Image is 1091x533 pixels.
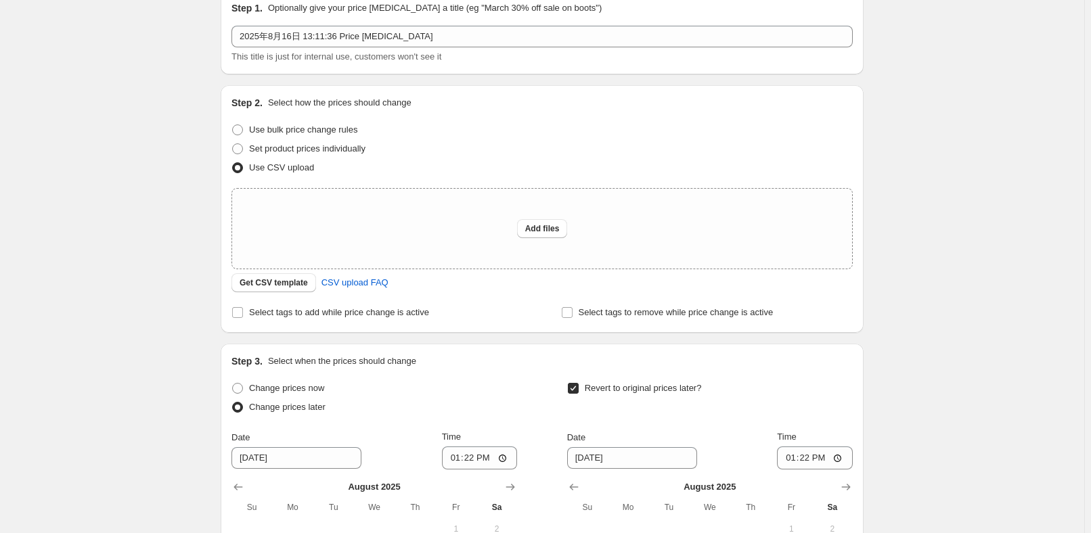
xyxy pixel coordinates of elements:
span: Sa [482,502,512,513]
th: Sunday [567,496,608,518]
p: Optionally give your price [MEDICAL_DATA] a title (eg "March 30% off sale on boots") [268,1,602,15]
span: Th [736,502,765,513]
th: Monday [608,496,648,518]
span: Fr [441,502,471,513]
th: Wednesday [690,496,730,518]
input: 12:00 [442,446,518,469]
span: Th [400,502,430,513]
span: Time [442,432,461,442]
button: Show previous month, July 2025 [229,478,248,496]
span: Time [777,432,796,442]
th: Friday [436,496,476,518]
h2: Step 3. [231,354,263,368]
input: 30% off holiday sale [231,26,853,47]
th: Sunday [231,496,272,518]
span: Mo [613,502,643,513]
th: Saturday [812,496,853,518]
span: Select tags to remove while price change is active [579,307,774,317]
th: Friday [771,496,811,518]
span: Use bulk price change rules [249,124,357,135]
span: Use CSV upload [249,162,314,172]
th: Monday [272,496,313,518]
span: This title is just for internal use, customers won't see it [231,51,441,62]
span: Change prices later [249,402,326,412]
a: CSV upload FAQ [313,272,397,294]
th: Thursday [730,496,771,518]
button: Show next month, September 2025 [837,478,855,496]
span: Fr [776,502,806,513]
span: We [695,502,725,513]
span: Revert to original prices later? [585,383,702,393]
p: Select how the prices should change [268,96,411,110]
span: Set product prices individually [249,143,365,154]
span: Mo [277,502,307,513]
button: Show previous month, July 2025 [564,478,583,496]
button: Add files [517,219,568,238]
input: 8/16/2025 [567,447,697,469]
th: Tuesday [648,496,689,518]
span: Date [567,432,585,442]
button: Show next month, September 2025 [501,478,520,496]
span: Tu [654,502,684,513]
span: Su [573,502,602,513]
span: Select tags to add while price change is active [249,307,429,317]
span: Change prices now [249,383,324,393]
th: Tuesday [313,496,354,518]
h2: Step 2. [231,96,263,110]
input: 8/16/2025 [231,447,361,469]
span: Date [231,432,250,442]
h2: Step 1. [231,1,263,15]
input: 12:00 [777,446,853,469]
p: Select when the prices should change [268,354,416,368]
span: CSV upload FAQ [321,276,388,289]
button: Get CSV template [231,273,316,292]
span: Get CSV template [240,277,308,288]
span: Add files [525,223,560,234]
span: Su [237,502,267,513]
th: Saturday [476,496,517,518]
span: Sa [818,502,847,513]
th: Wednesday [354,496,395,518]
span: Tu [319,502,349,513]
th: Thursday [395,496,435,518]
span: We [359,502,389,513]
